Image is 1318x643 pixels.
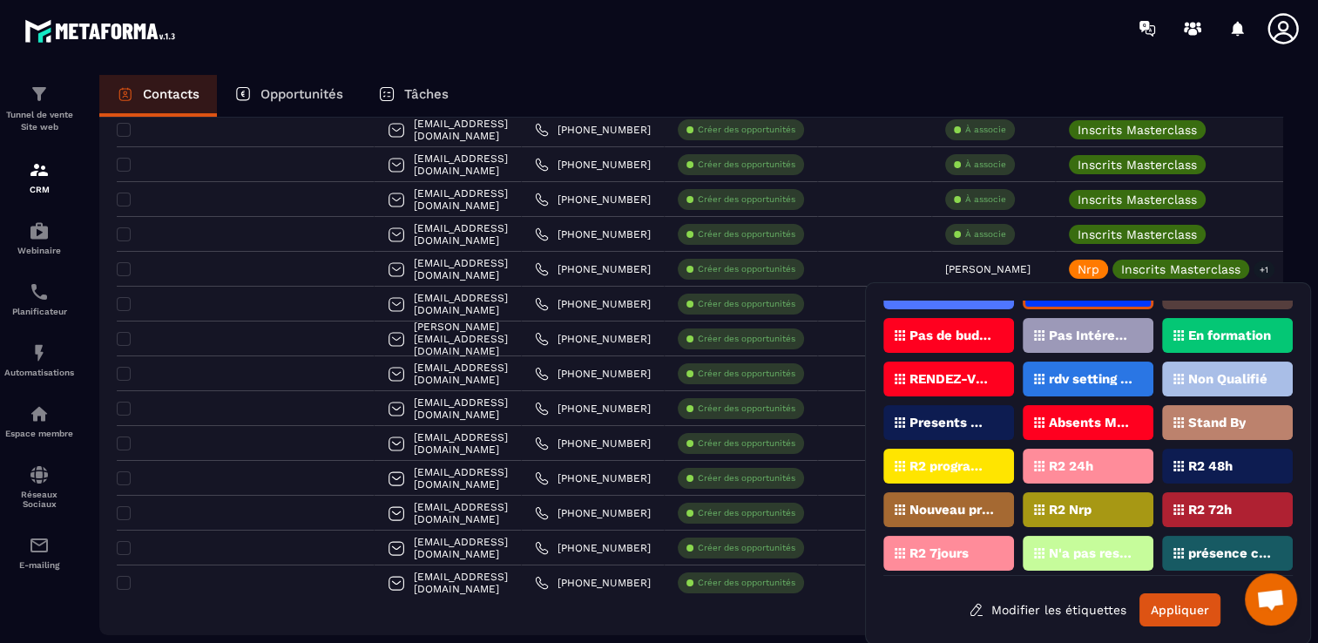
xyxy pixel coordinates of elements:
[1188,416,1246,429] p: Stand By
[698,507,795,519] p: Créer des opportunités
[1188,373,1267,385] p: Non Qualifié
[698,333,795,345] p: Créer des opportunités
[29,403,50,424] img: automations
[1245,573,1297,626] div: Ouvrir le chat
[217,75,361,117] a: Opportunités
[535,402,651,416] a: [PHONE_NUMBER]
[698,298,795,310] p: Créer des opportunités
[1188,504,1232,516] p: R2 72h
[29,159,50,180] img: formation
[698,263,795,275] p: Créer des opportunités
[4,490,74,509] p: Réseaux Sociaux
[29,84,50,105] img: formation
[945,263,1031,275] p: [PERSON_NAME]
[4,307,74,316] p: Planificateur
[29,464,50,485] img: social-network
[1078,263,1099,275] p: Nrp
[698,472,795,484] p: Créer des opportunités
[1049,504,1092,516] p: R2 Nrp
[1121,263,1240,275] p: Inscrits Masterclass
[1049,373,1133,385] p: rdv setting posé
[99,75,217,117] a: Contacts
[535,297,651,311] a: [PHONE_NUMBER]
[535,506,651,520] a: [PHONE_NUMBER]
[1188,547,1273,559] p: présence confirmée
[956,594,1139,626] button: Modifier les étiquettes
[4,207,74,268] a: automationsautomationsWebinaire
[909,504,994,516] p: Nouveau prospect
[698,577,795,589] p: Créer des opportunités
[143,86,199,102] p: Contacts
[29,220,50,241] img: automations
[698,193,795,206] p: Créer des opportunités
[698,124,795,136] p: Créer des opportunités
[1049,547,1133,559] p: N'a pas reservé Rdv Zenspeak
[1078,228,1197,240] p: Inscrits Masterclass
[535,576,651,590] a: [PHONE_NUMBER]
[1049,329,1133,342] p: Pas Intéressé
[361,75,466,117] a: Tâches
[535,332,651,346] a: [PHONE_NUMBER]
[4,390,74,451] a: automationsautomationsEspace membre
[1188,329,1271,342] p: En formation
[404,86,449,102] p: Tâches
[909,547,969,559] p: R2 7jours
[909,460,994,472] p: R2 programmé
[24,15,181,47] img: logo
[1049,416,1133,429] p: Absents Masterclass
[909,373,994,385] p: RENDEZ-VOUS PROGRAMMé V1 (ZenSpeak à vie)
[4,560,74,570] p: E-mailing
[535,227,651,241] a: [PHONE_NUMBER]
[698,403,795,415] p: Créer des opportunités
[29,281,50,302] img: scheduler
[965,228,1006,240] p: À associe
[4,329,74,390] a: automationsautomationsAutomatisations
[4,368,74,377] p: Automatisations
[1078,193,1197,206] p: Inscrits Masterclass
[4,146,74,207] a: formationformationCRM
[4,451,74,522] a: social-networksocial-networkRéseaux Sociaux
[535,541,651,555] a: [PHONE_NUMBER]
[698,437,795,450] p: Créer des opportunités
[535,158,651,172] a: [PHONE_NUMBER]
[4,429,74,438] p: Espace membre
[1049,460,1093,472] p: R2 24h
[260,86,343,102] p: Opportunités
[4,268,74,329] a: schedulerschedulerPlanificateur
[909,416,994,429] p: Presents Masterclass
[1254,261,1274,279] p: +1
[1078,124,1197,136] p: Inscrits Masterclass
[4,185,74,194] p: CRM
[4,71,74,146] a: formationformationTunnel de vente Site web
[29,535,50,556] img: email
[535,123,651,137] a: [PHONE_NUMBER]
[1139,593,1220,626] button: Appliquer
[1188,460,1233,472] p: R2 48h
[535,471,651,485] a: [PHONE_NUMBER]
[4,109,74,133] p: Tunnel de vente Site web
[698,159,795,171] p: Créer des opportunités
[965,159,1006,171] p: À associe
[29,342,50,363] img: automations
[4,246,74,255] p: Webinaire
[698,228,795,240] p: Créer des opportunités
[535,193,651,206] a: [PHONE_NUMBER]
[698,542,795,554] p: Créer des opportunités
[535,437,651,450] a: [PHONE_NUMBER]
[535,367,651,381] a: [PHONE_NUMBER]
[965,124,1006,136] p: À associe
[698,368,795,380] p: Créer des opportunités
[1078,159,1197,171] p: Inscrits Masterclass
[4,522,74,583] a: emailemailE-mailing
[535,262,651,276] a: [PHONE_NUMBER]
[909,329,994,342] p: Pas de budget
[965,193,1006,206] p: À associe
